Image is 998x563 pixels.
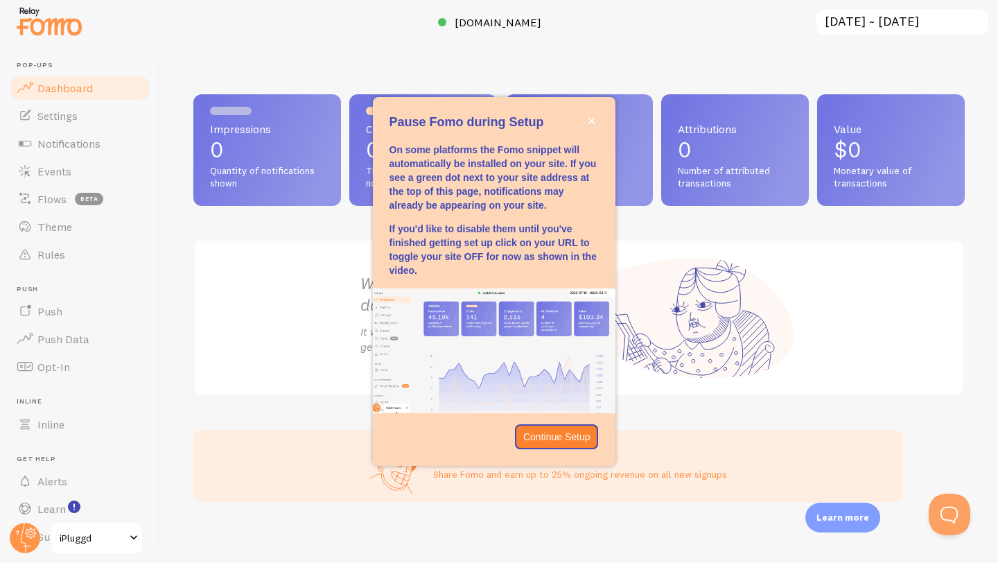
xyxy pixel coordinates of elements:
span: Rules [37,248,65,261]
button: Continue Setup [515,424,599,449]
span: Clicks [366,123,480,135]
span: Learn [37,502,66,516]
span: Flows [37,192,67,206]
span: Push Data [37,332,89,346]
p: Learn more [816,511,869,524]
button: close, [584,114,599,128]
span: Traffic from clicks on notifications [366,165,480,189]
h2: We're capturing data for you [360,272,579,315]
span: Attributions [678,123,792,135]
a: Alerts [8,467,151,495]
span: Alerts [37,474,67,488]
span: Get Help [17,455,151,464]
a: Push Data [8,325,151,353]
span: $0 [834,136,861,163]
a: Settings [8,102,151,130]
span: Events [37,164,71,178]
span: Quantity of notifications shown [210,165,324,189]
a: Inline [8,410,151,438]
span: Settings [37,109,78,123]
span: iPluggd [60,530,125,546]
p: Continue Setup [523,430,590,444]
iframe: Help Scout Beacon - Open [929,494,970,535]
svg: <p>Watch New Feature Tutorials!</p> [68,501,80,513]
div: Pause Fomo during Setup [373,97,615,466]
p: 0 [210,139,324,161]
a: Learn [8,495,151,523]
span: Notifications [37,137,100,150]
img: fomo-relay-logo-orange.svg [15,3,84,39]
span: Monetary value of transactions [834,165,948,189]
span: Value [834,123,948,135]
span: beta [75,193,103,205]
a: Rules [8,241,151,268]
p: On some platforms the Fomo snippet will automatically be installed on your site. If you see a gre... [389,143,599,212]
span: Push [17,285,151,294]
span: Impressions [210,123,324,135]
div: Learn more [805,503,880,532]
p: 0 [678,139,792,161]
span: Pop-ups [17,61,151,70]
a: Flows beta [8,185,151,213]
span: Inline [17,397,151,406]
span: Push [37,304,62,318]
span: Opt-In [37,360,70,374]
a: Dashboard [8,74,151,102]
span: Inline [37,417,64,431]
a: Opt-In [8,353,151,381]
p: Pause Fomo during Setup [389,114,599,132]
span: Theme [37,220,72,234]
a: Theme [8,213,151,241]
p: 0 [366,139,480,161]
a: iPluggd [50,521,143,555]
p: It will be ready once you get some traffic [360,324,579,356]
span: Number of attributed transactions [678,165,792,189]
a: Events [8,157,151,185]
p: Share Fomo and earn up to 25% ongoing revenue on all new signups [433,467,727,481]
a: Notifications [8,130,151,157]
span: Dashboard [37,81,93,95]
p: If you'd like to disable them until you've finished getting set up click on your URL to toggle yo... [389,222,599,277]
a: Push [8,297,151,325]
